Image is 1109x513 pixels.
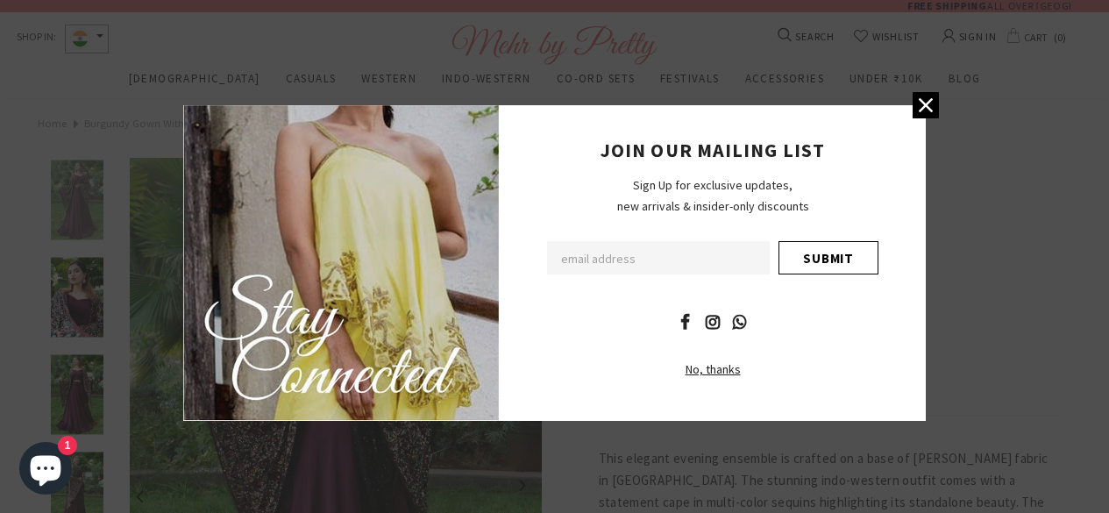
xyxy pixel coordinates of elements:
span: Sign Up for exclusive updates, new arrivals & insider-only discounts [617,177,809,214]
span: No, thanks [686,361,741,377]
inbox-online-store-chat: Shopify online store chat [14,442,77,499]
span: JOIN OUR MAILING LIST [601,138,825,162]
a: Close [913,92,939,118]
input: Email Address [547,241,770,274]
input: Submit [778,241,878,274]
